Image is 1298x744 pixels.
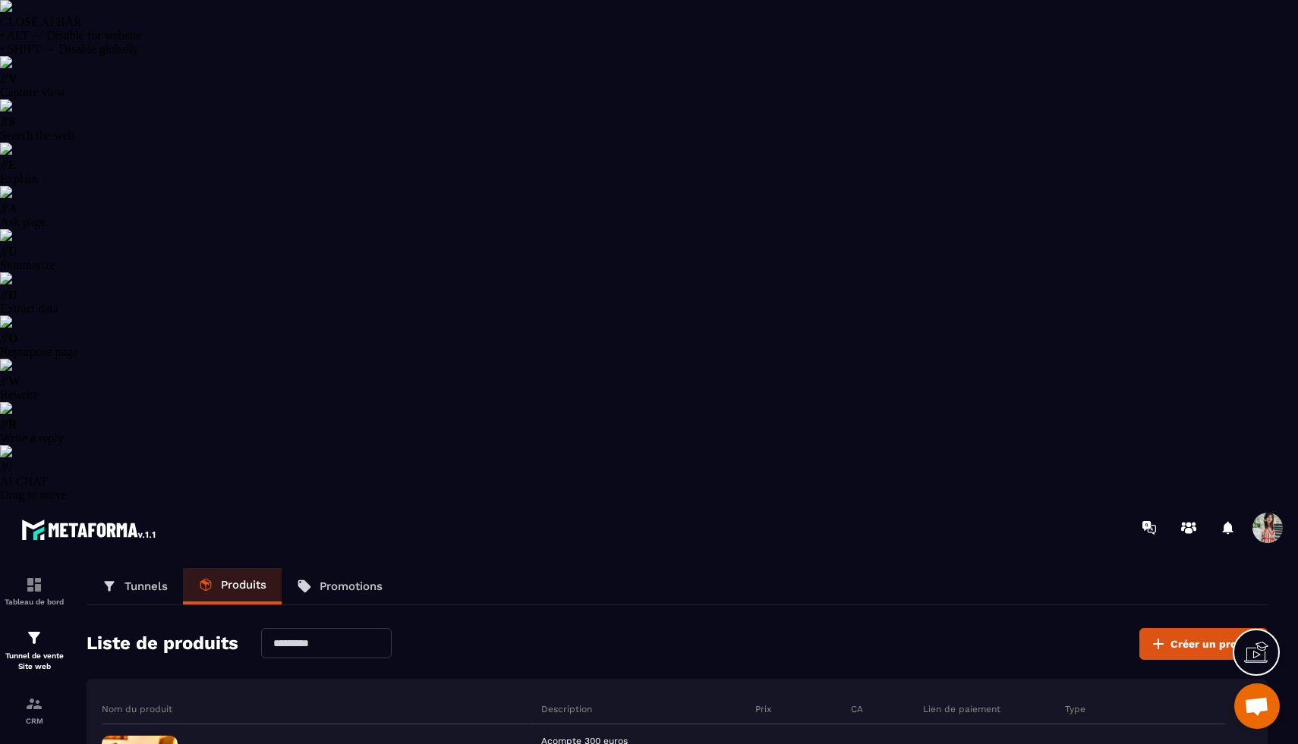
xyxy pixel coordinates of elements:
[1234,683,1280,729] div: Ouvrir le chat
[541,703,592,715] p: Description
[320,579,383,593] p: Promotions
[4,651,65,672] p: Tunnel de vente Site web
[282,568,398,604] a: Promotions
[4,598,65,606] p: Tableau de bord
[1170,636,1258,651] span: Créer un produit
[25,695,43,713] img: formation
[221,578,266,592] p: Produits
[21,516,158,543] img: logo
[25,576,43,594] img: formation
[102,703,172,715] p: Nom du produit
[124,579,168,593] p: Tunnels
[755,703,771,715] p: Prix
[1065,703,1085,715] p: Type
[851,703,863,715] p: CA
[4,564,65,617] a: formationformationTableau de bord
[87,628,238,660] h2: Liste de produits
[25,629,43,647] img: formation
[1139,628,1268,660] button: Créer un produit
[923,703,1000,715] p: Lien de paiement
[87,568,183,604] a: Tunnels
[4,683,65,736] a: formationformationCRM
[4,717,65,725] p: CRM
[183,568,282,604] a: Produits
[4,617,65,683] a: formationformationTunnel de vente Site web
